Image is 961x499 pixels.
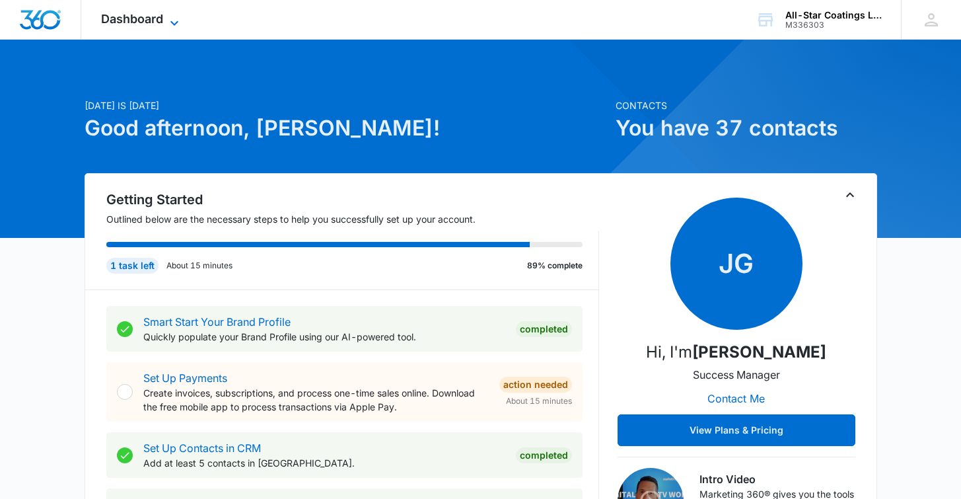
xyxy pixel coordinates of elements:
[85,98,608,112] p: [DATE] is [DATE]
[143,315,291,328] a: Smart Start Your Brand Profile
[101,12,163,26] span: Dashboard
[618,414,855,446] button: View Plans & Pricing
[106,190,599,210] h2: Getting Started
[516,321,572,337] div: Completed
[106,258,159,274] div: 1 task left
[699,471,855,487] h3: Intro Video
[693,367,780,383] p: Success Manager
[692,342,826,362] strong: [PERSON_NAME]
[694,383,778,414] button: Contact Me
[143,456,505,470] p: Add at least 5 contacts in [GEOGRAPHIC_DATA].
[616,98,877,112] p: Contacts
[143,330,505,344] p: Quickly populate your Brand Profile using our AI-powered tool.
[85,112,608,144] h1: Good afternoon, [PERSON_NAME]!
[670,198,802,330] span: JG
[785,10,882,20] div: account name
[506,395,572,407] span: About 15 minutes
[106,212,599,226] p: Outlined below are the necessary steps to help you successfully set up your account.
[143,386,489,414] p: Create invoices, subscriptions, and process one-time sales online. Download the free mobile app t...
[516,447,572,463] div: Completed
[166,260,232,272] p: About 15 minutes
[499,377,572,393] div: Action Needed
[646,340,826,364] p: Hi, I'm
[842,187,858,203] button: Toggle Collapse
[616,112,877,144] h1: You have 37 contacts
[785,20,882,30] div: account id
[143,371,227,385] a: Set Up Payments
[143,441,261,455] a: Set Up Contacts in CRM
[527,260,583,272] p: 89% complete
